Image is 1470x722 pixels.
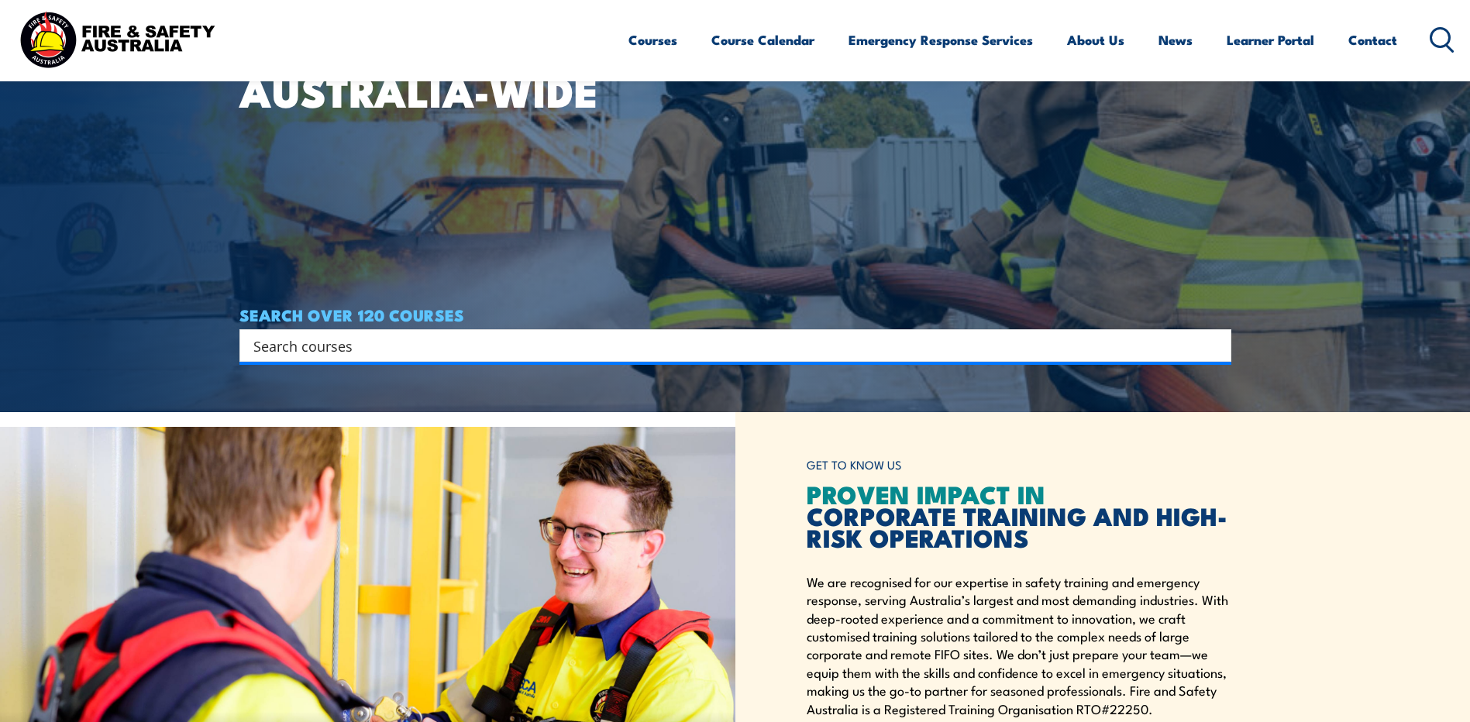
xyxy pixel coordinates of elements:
[239,306,1231,323] h4: SEARCH OVER 120 COURSES
[807,451,1231,480] h6: GET TO KNOW US
[807,572,1231,717] p: We are recognised for our expertise in safety training and emergency response, serving Australia’...
[628,19,677,60] a: Courses
[253,334,1197,357] input: Search input
[849,19,1033,60] a: Emergency Response Services
[711,19,814,60] a: Course Calendar
[1227,19,1314,60] a: Learner Portal
[807,483,1231,548] h2: CORPORATE TRAINING AND HIGH-RISK OPERATIONS
[1067,19,1124,60] a: About Us
[807,474,1045,513] span: PROVEN IMPACT IN
[1158,19,1193,60] a: News
[256,335,1200,356] form: Search form
[1204,335,1226,356] button: Search magnifier button
[1348,19,1397,60] a: Contact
